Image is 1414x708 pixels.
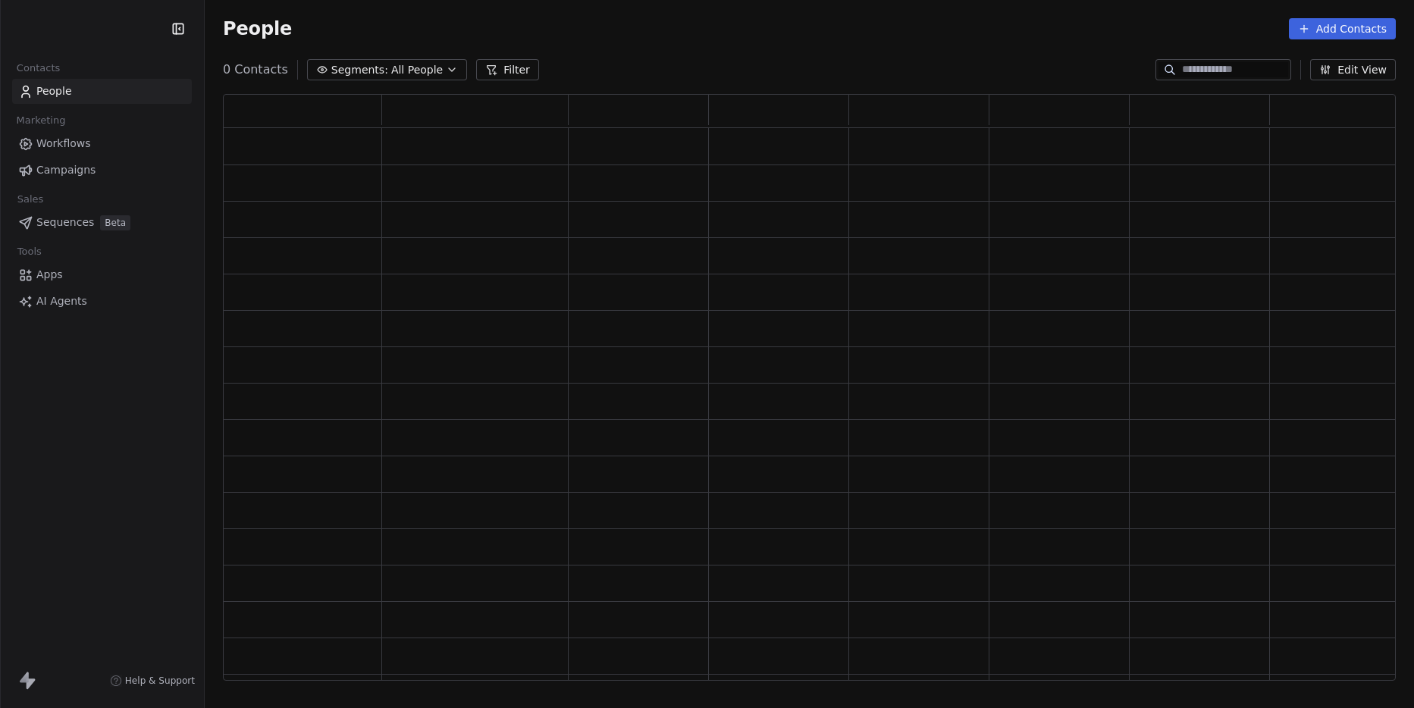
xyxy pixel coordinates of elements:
[12,262,192,287] a: Apps
[12,158,192,183] a: Campaigns
[223,61,288,79] span: 0 Contacts
[110,675,195,687] a: Help & Support
[11,188,50,211] span: Sales
[36,83,72,99] span: People
[100,215,130,230] span: Beta
[10,109,72,132] span: Marketing
[10,57,67,80] span: Contacts
[125,675,195,687] span: Help & Support
[223,17,292,40] span: People
[12,79,192,104] a: People
[476,59,539,80] button: Filter
[36,215,94,230] span: Sequences
[36,293,87,309] span: AI Agents
[331,62,388,78] span: Segments:
[12,289,192,314] a: AI Agents
[1310,59,1396,80] button: Edit View
[11,240,48,263] span: Tools
[1289,18,1396,39] button: Add Contacts
[36,162,96,178] span: Campaigns
[36,267,63,283] span: Apps
[391,62,443,78] span: All People
[36,136,91,152] span: Workflows
[12,210,192,235] a: SequencesBeta
[12,131,192,156] a: Workflows
[224,128,1410,681] div: grid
